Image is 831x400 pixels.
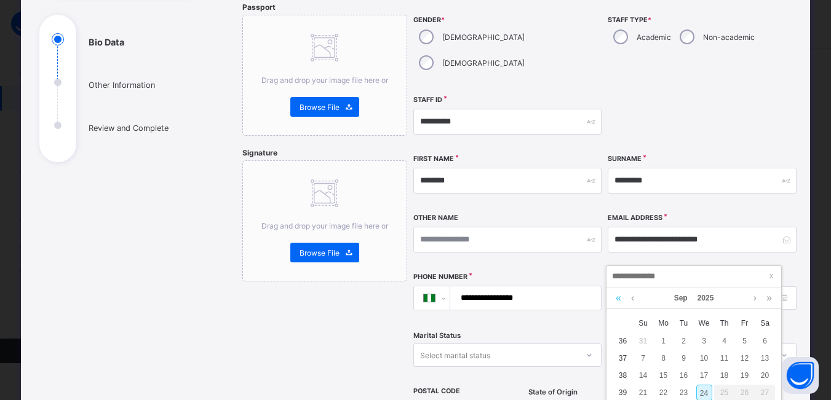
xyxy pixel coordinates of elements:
[674,314,694,332] th: Tue
[734,367,755,384] td: September 19, 2025
[737,333,753,349] div: 5
[242,160,407,281] div: Drag and drop your image file here orBrowse File
[628,288,637,308] a: Previous month (PageUp)
[703,33,755,42] label: Non-academic
[261,221,388,230] span: Drag and drop your image file here or
[755,318,775,329] span: Sa
[755,367,775,384] td: September 20, 2025
[413,331,461,340] span: Marital Status
[613,350,633,367] td: 37
[442,58,525,68] label: [DEMOGRAPHIC_DATA]
[653,314,674,332] th: Mon
[656,367,672,383] div: 15
[442,33,525,42] label: [DEMOGRAPHIC_DATA]
[633,367,653,384] td: September 14, 2025
[528,388,578,396] span: State of Origin
[653,332,674,350] td: September 1, 2025
[734,332,755,350] td: September 5, 2025
[635,350,651,366] div: 7
[714,318,734,329] span: Th
[608,214,662,222] label: Email Address
[717,367,733,383] div: 18
[693,288,719,308] a: 2025
[413,214,458,222] label: Other Name
[737,367,753,383] div: 19
[653,350,674,367] td: September 8, 2025
[696,367,712,383] div: 17
[300,103,340,112] span: Browse File
[676,333,692,349] div: 2
[694,350,714,367] td: September 10, 2025
[633,350,653,367] td: September 7, 2025
[656,333,672,349] div: 1
[676,367,692,383] div: 16
[755,314,775,332] th: Sat
[635,367,651,383] div: 14
[608,16,796,24] span: Staff Type
[717,350,733,366] div: 11
[656,350,672,366] div: 8
[694,318,714,329] span: We
[757,367,773,383] div: 20
[613,332,633,350] td: 36
[261,76,388,85] span: Drag and drop your image file here or
[737,350,753,366] div: 12
[755,332,775,350] td: September 6, 2025
[608,155,642,163] label: Surname
[413,155,454,163] label: First Name
[714,350,734,367] td: September 11, 2025
[717,333,733,349] div: 4
[420,343,490,367] div: Select marital status
[669,288,693,308] a: Sep
[763,288,775,308] a: Next year (Control + right)
[633,332,653,350] td: August 31, 2025
[242,2,276,12] span: Passport
[613,367,633,384] td: 38
[633,314,653,332] th: Sun
[413,273,467,281] label: Phone Number
[714,332,734,350] td: September 4, 2025
[242,148,277,157] span: Signature
[757,333,773,349] div: 6
[734,314,755,332] th: Fri
[633,318,653,329] span: Su
[637,33,671,42] label: Academic
[755,350,775,367] td: September 13, 2025
[674,318,694,329] span: Tu
[635,333,651,349] div: 31
[694,332,714,350] td: September 3, 2025
[674,332,694,350] td: September 2, 2025
[782,357,819,394] button: Open asap
[694,314,714,332] th: Wed
[750,288,760,308] a: Next month (PageDown)
[413,16,602,24] span: Gender
[613,288,624,308] a: Last year (Control + left)
[734,350,755,367] td: September 12, 2025
[413,387,460,395] label: Postal Code
[674,367,694,384] td: September 16, 2025
[714,314,734,332] th: Thu
[734,318,755,329] span: Fr
[676,350,692,366] div: 9
[300,248,340,257] span: Browse File
[653,318,674,329] span: Mo
[696,350,712,366] div: 10
[696,333,712,349] div: 3
[694,367,714,384] td: September 17, 2025
[674,350,694,367] td: September 9, 2025
[413,96,442,104] label: Staff ID
[757,350,773,366] div: 13
[714,367,734,384] td: September 18, 2025
[653,367,674,384] td: September 15, 2025
[242,15,407,136] div: Drag and drop your image file here orBrowse File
